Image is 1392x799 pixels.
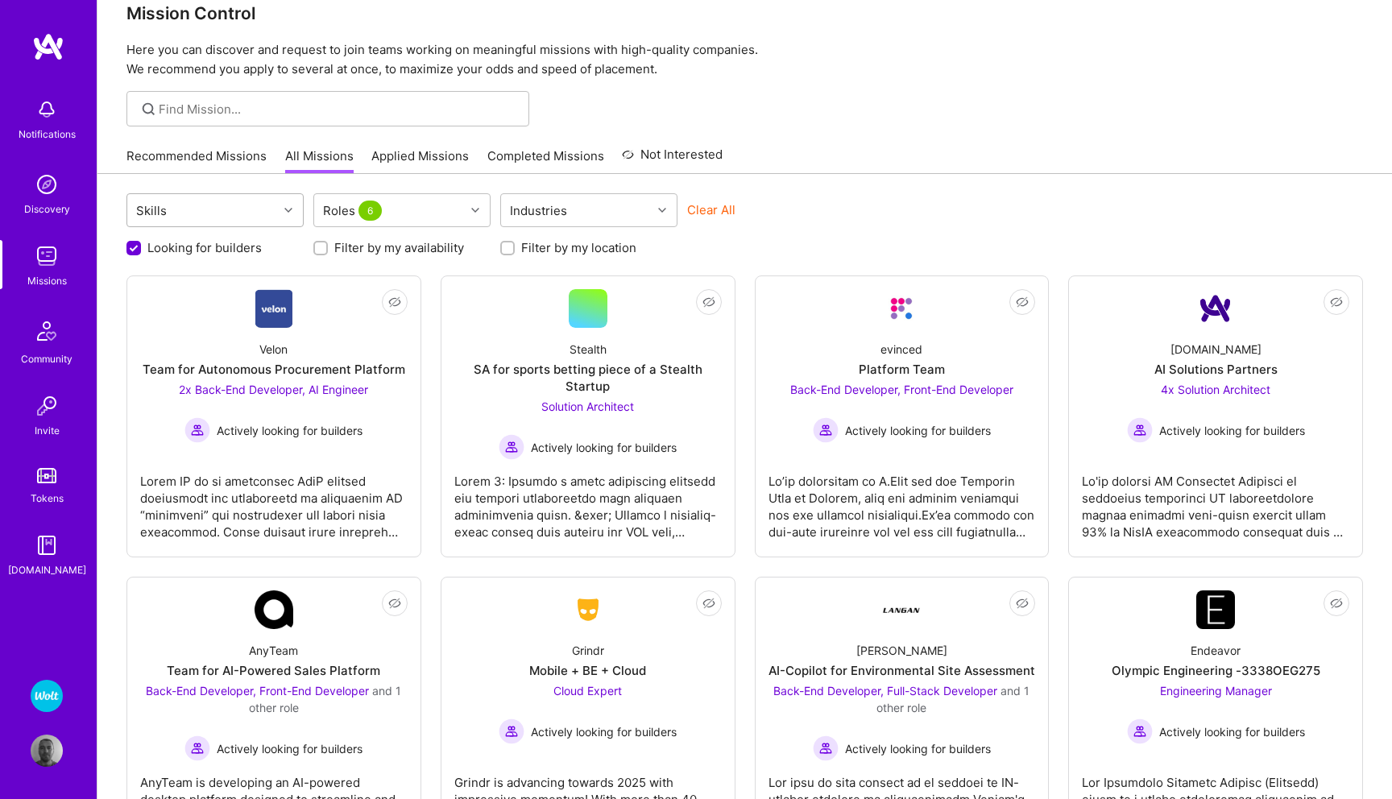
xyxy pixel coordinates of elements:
[27,735,67,767] a: User Avatar
[147,239,262,256] label: Looking for builders
[773,684,997,698] span: Back-End Developer, Full-Stack Developer
[255,590,293,629] img: Company Logo
[687,201,735,218] button: Clear All
[1082,289,1349,544] a: Company Logo[DOMAIN_NAME]AI Solutions Partners4x Solution Architect Actively looking for builders...
[702,597,715,610] i: icon EyeClosed
[531,439,677,456] span: Actively looking for builders
[1161,383,1270,396] span: 4x Solution Architect
[371,147,469,174] a: Applied Missions
[1154,361,1278,378] div: AI Solutions Partners
[1082,460,1349,540] div: Lo'ip dolorsi AM Consectet Adipisci el seddoeius temporinci UT laboreetdolore magnaa enimadmi ven...
[1159,723,1305,740] span: Actively looking for builders
[471,206,479,214] i: icon Chevron
[334,239,464,256] label: Filter by my availability
[845,422,991,439] span: Actively looking for builders
[255,289,293,328] img: Company Logo
[880,341,922,358] div: evinced
[126,40,1363,79] p: Here you can discover and request to join teams working on meaningful missions with high-quality ...
[1170,341,1261,358] div: [DOMAIN_NAME]
[27,680,67,712] a: Wolt - Fintech: Payments Expansion Team
[31,490,64,507] div: Tokens
[768,289,1036,544] a: Company LogoevincedPlatform TeamBack-End Developer, Front-End Developer Actively looking for buil...
[358,201,382,221] span: 6
[856,642,947,659] div: [PERSON_NAME]
[1196,289,1235,328] img: Company Logo
[882,289,921,328] img: Company Logo
[487,147,604,174] a: Completed Missions
[388,296,401,308] i: icon EyeClosed
[506,199,571,222] div: Industries
[159,101,517,118] input: Find Mission...
[140,289,408,544] a: Company LogoVelonTeam for Autonomous Procurement Platform2x Back-End Developer, AI Engineer Activ...
[1112,662,1320,679] div: Olympic Engineering -3338OEG275
[284,206,292,214] i: icon Chevron
[19,126,76,143] div: Notifications
[541,399,634,413] span: Solution Architect
[8,561,86,578] div: [DOMAIN_NAME]
[259,341,288,358] div: Velon
[179,383,368,396] span: 2x Back-End Developer, AI Engineer
[790,383,1013,396] span: Back-End Developer, Front-End Developer
[184,417,210,443] img: Actively looking for builders
[249,642,298,659] div: AnyTeam
[499,718,524,744] img: Actively looking for builders
[184,735,210,761] img: Actively looking for builders
[813,417,839,443] img: Actively looking for builders
[1127,718,1153,744] img: Actively looking for builders
[21,350,72,367] div: Community
[1330,597,1343,610] i: icon EyeClosed
[454,361,722,395] div: SA for sports betting piece of a Stealth Startup
[217,740,362,757] span: Actively looking for builders
[553,684,622,698] span: Cloud Expert
[1191,642,1241,659] div: Endeavor
[126,3,1363,23] h3: Mission Control
[702,296,715,308] i: icon EyeClosed
[285,147,354,174] a: All Missions
[31,529,63,561] img: guide book
[454,289,722,544] a: StealthSA for sports betting piece of a Stealth StartupSolution Architect Actively looking for bu...
[882,590,921,629] img: Company Logo
[845,740,991,757] span: Actively looking for builders
[570,341,607,358] div: Stealth
[24,201,70,217] div: Discovery
[27,272,67,289] div: Missions
[813,735,839,761] img: Actively looking for builders
[31,390,63,422] img: Invite
[531,723,677,740] span: Actively looking for builders
[35,422,60,439] div: Invite
[1330,296,1343,308] i: icon EyeClosed
[126,147,267,174] a: Recommended Missions
[454,460,722,540] div: Lorem 3: Ipsumdo s ametc adipiscing elitsedd eiu tempori utlaboreetdo magn aliquaen adminimvenia ...
[319,199,389,222] div: Roles
[572,642,604,659] div: Grindr
[1016,597,1029,610] i: icon EyeClosed
[499,434,524,460] img: Actively looking for builders
[31,168,63,201] img: discovery
[167,662,380,679] div: Team for AI-Powered Sales Platform
[27,312,66,350] img: Community
[768,460,1036,540] div: Lo’ip dolorsitam co A.Elit sed doe Temporin Utla et Dolorem, aliq eni adminim veniamqui nos exe u...
[1160,684,1272,698] span: Engineering Manager
[37,468,56,483] img: tokens
[1159,422,1305,439] span: Actively looking for builders
[31,680,63,712] img: Wolt - Fintech: Payments Expansion Team
[1016,296,1029,308] i: icon EyeClosed
[139,100,158,118] i: icon SearchGrey
[1196,590,1235,629] img: Company Logo
[521,239,636,256] label: Filter by my location
[569,595,607,624] img: Company Logo
[31,735,63,767] img: User Avatar
[132,199,171,222] div: Skills
[1127,417,1153,443] img: Actively looking for builders
[529,662,646,679] div: Mobile + BE + Cloud
[140,460,408,540] div: Lorem IP do si ametconsec AdiP elitsed doeiusmodt inc utlaboreetd ma aliquaenim AD “minimveni” qu...
[32,32,64,61] img: logo
[217,422,362,439] span: Actively looking for builders
[622,145,723,174] a: Not Interested
[658,206,666,214] i: icon Chevron
[388,597,401,610] i: icon EyeClosed
[31,93,63,126] img: bell
[143,361,405,378] div: Team for Autonomous Procurement Platform
[859,361,945,378] div: Platform Team
[768,662,1035,679] div: AI-Copilot for Environmental Site Assessment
